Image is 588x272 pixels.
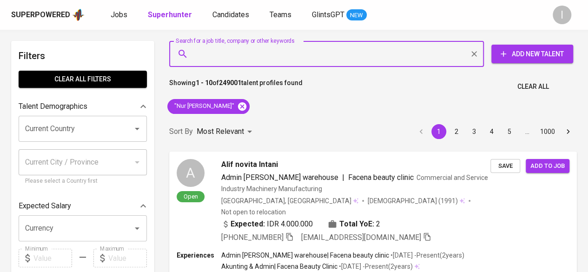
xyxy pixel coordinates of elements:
div: (1991) [368,196,465,206]
div: [GEOGRAPHIC_DATA], [GEOGRAPHIC_DATA] [221,196,358,206]
span: 2 [376,219,380,230]
a: Superhunter [148,9,194,21]
a: Teams [270,9,293,21]
p: Akunting & Admin | Facena Beauty Clinic [221,262,337,271]
button: Clear [468,47,481,60]
span: Save [495,161,515,172]
span: Add to job [530,161,565,172]
a: Jobs [111,9,129,21]
a: GlintsGPT NEW [312,9,367,21]
p: • [DATE] - Present ( 2 years ) [389,251,464,260]
p: Most Relevant [197,126,244,137]
span: [PHONE_NUMBER] [221,233,284,242]
div: Expected Salary [19,197,147,215]
p: Sort By [169,126,193,137]
div: Talent Demographics [19,97,147,116]
button: Go to page 4 [484,124,499,139]
img: app logo [72,8,85,22]
div: A [177,159,205,187]
p: Experiences [177,251,221,260]
p: Please select a Country first [25,177,140,186]
span: Jobs [111,10,127,19]
span: Candidates [212,10,249,19]
button: page 1 [431,124,446,139]
span: | [342,172,344,183]
p: Expected Salary [19,200,71,212]
span: Commercial and Service Industry Machinery Manufacturing [221,174,488,192]
span: GlintsGPT [312,10,344,19]
input: Value [108,249,147,267]
a: Superpoweredapp logo [11,8,85,22]
b: Superhunter [148,10,192,19]
span: [EMAIL_ADDRESS][DOMAIN_NAME] [301,233,421,242]
button: Save [490,159,520,173]
span: "Nur [PERSON_NAME]" [167,102,240,111]
b: 249001 [219,79,241,86]
button: Go to page 5 [502,124,517,139]
b: 1 - 10 [196,79,212,86]
span: Clear All [517,81,549,93]
button: Add New Talent [491,45,573,63]
a: Candidates [212,9,251,21]
p: Showing of talent profiles found [169,78,303,95]
span: Open [180,192,202,200]
p: Admin [PERSON_NAME] warehouse | Facena beauty clinic [221,251,389,260]
span: Alif novita Intani [221,159,278,170]
input: Value [33,249,72,267]
p: Talent Demographics [19,101,87,112]
span: Admin [PERSON_NAME] warehouse [221,173,338,182]
div: I [553,6,571,24]
span: Facena beauty clinic [348,173,414,182]
span: Clear All filters [26,73,139,85]
button: Go to next page [561,124,575,139]
p: Not open to relocation [221,207,286,217]
span: Add New Talent [499,48,566,60]
div: "Nur [PERSON_NAME]" [167,99,250,114]
button: Go to page 3 [467,124,482,139]
div: IDR 4.000.000 [221,219,313,230]
button: Open [131,122,144,135]
b: Expected: [231,219,265,230]
p: • [DATE] - Present ( 2 years ) [337,262,413,271]
button: Open [131,222,144,235]
button: Go to page 1000 [537,124,558,139]
b: Total YoE: [339,219,374,230]
div: Most Relevant [197,123,255,140]
div: … [520,127,535,136]
h6: Filters [19,48,147,63]
nav: pagination navigation [412,124,577,139]
span: NEW [346,11,367,20]
button: Clear All filters [19,71,147,88]
div: Superpowered [11,10,70,20]
button: Go to page 2 [449,124,464,139]
button: Clear All [514,78,553,95]
span: [DEMOGRAPHIC_DATA] [368,196,438,206]
span: Teams [270,10,291,19]
button: Add to job [526,159,569,173]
